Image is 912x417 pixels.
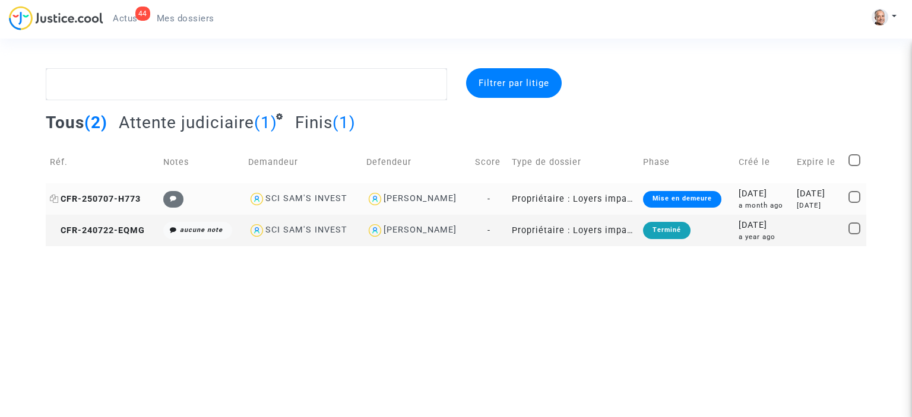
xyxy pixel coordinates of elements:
[734,141,793,183] td: Créé le
[119,113,254,132] span: Attente judiciaire
[384,193,457,203] div: [PERSON_NAME]
[9,6,103,30] img: jc-logo.svg
[487,225,490,235] span: -
[479,78,549,88] span: Filtrer par litige
[508,183,638,215] td: Propriétaire : Loyers impayés/Charges impayées
[135,7,150,21] div: 44
[366,222,384,239] img: icon-user.svg
[147,9,224,27] a: Mes dossiers
[103,9,147,27] a: 44Actus
[265,225,347,235] div: SCI SAM'S INVEST
[643,191,721,208] div: Mise en demeure
[248,222,265,239] img: icon-user.svg
[508,141,638,183] td: Type de dossier
[639,141,734,183] td: Phase
[157,13,214,24] span: Mes dossiers
[793,141,844,183] td: Expire le
[84,113,107,132] span: (2)
[508,215,638,246] td: Propriétaire : Loyers impayés/Charges impayées
[295,113,332,132] span: Finis
[872,9,888,26] img: ACg8ocKZU31xno-LpBqyWwI6qQfhaET-15XAm_d3fkRpZRSuTkJYLxqnFA=s96-c
[159,141,244,183] td: Notes
[244,141,362,183] td: Demandeur
[362,141,471,183] td: Defendeur
[471,141,508,183] td: Score
[50,225,145,235] span: CFR-240722-EQMG
[739,232,788,242] div: a year ago
[487,194,490,204] span: -
[739,187,788,200] div: [DATE]
[50,194,141,204] span: CFR-250707-H773
[643,222,691,238] div: Terminé
[366,190,384,208] img: icon-user.svg
[265,193,347,203] div: SCI SAM'S INVEST
[797,200,840,211] div: [DATE]
[739,219,788,232] div: [DATE]
[384,225,457,235] div: [PERSON_NAME]
[797,187,840,200] div: [DATE]
[113,13,138,24] span: Actus
[254,113,277,132] span: (1)
[332,113,356,132] span: (1)
[46,113,84,132] span: Tous
[180,226,223,234] i: aucune note
[739,200,788,211] div: a month ago
[46,141,160,183] td: Réf.
[248,190,265,208] img: icon-user.svg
